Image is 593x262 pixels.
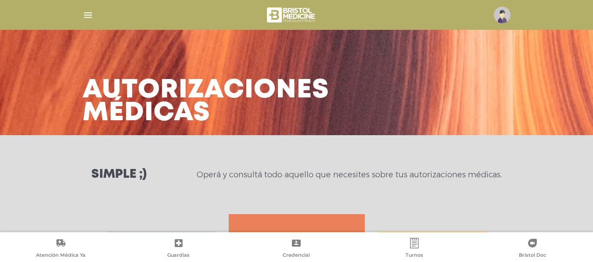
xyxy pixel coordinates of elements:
span: Credencial [283,252,310,260]
a: Atención Médica Ya [2,238,120,260]
a: Turnos [356,238,474,260]
img: Cober_menu-lines-white.svg [83,10,93,21]
img: profile-placeholder.svg [494,7,510,23]
h3: Autorizaciones médicas [83,79,329,125]
span: Atención Médica Ya [36,252,86,260]
a: Guardias [120,238,238,260]
span: Guardias [167,252,190,260]
span: Bristol Doc [519,252,546,260]
h3: Simple ;) [91,169,147,181]
a: Bristol Doc [473,238,591,260]
img: bristol-medicine-blanco.png [266,4,318,25]
span: Turnos [406,252,423,260]
a: Credencial [237,238,356,260]
p: Operá y consultá todo aquello que necesites sobre tus autorizaciones médicas. [197,169,502,180]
